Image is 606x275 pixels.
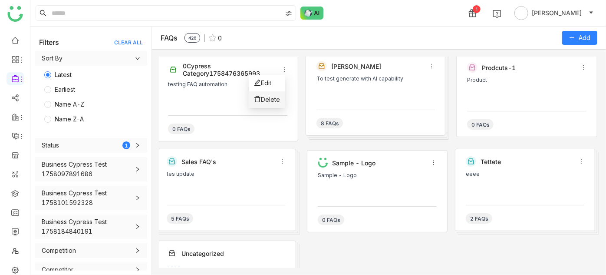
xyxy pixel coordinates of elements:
div: Status [42,141,59,150]
div: Sort By [35,51,147,66]
div: 1 [473,5,481,13]
span: Delete [261,96,280,103]
div: Business Cypress Test 1758184840191 [35,215,147,239]
div: 8 FAQs [316,118,343,128]
span: [PERSON_NAME] [532,8,582,18]
div: tes update [167,171,285,177]
div: 0 FAQs [318,215,344,225]
div: Prodcuts-1 [482,64,576,71]
div: 0 FAQs [467,119,494,130]
div: FAQs [161,34,178,42]
div: Filters [39,38,59,47]
div: 0 FAQs [168,124,194,134]
div: eeee [466,171,584,177]
div: [PERSON_NAME] [331,63,425,70]
span: Name Z-A [51,114,87,124]
div: 0Cypress Category1758476365993 [183,62,277,77]
div: Business Cypress Test 1758097891686 [42,160,130,179]
div: Sample - Logo [333,159,427,167]
div: 1 [122,141,130,149]
div: ---- [167,263,285,269]
img: favourite.svg [209,34,216,41]
div: Competition [35,243,147,258]
div: Status1 [35,138,147,153]
button: Add [562,31,597,45]
span: Edit [261,79,271,87]
div: To test generate with AI capability [316,76,435,82]
div: Business Cypress Test 1758101592328 [42,188,130,208]
span: Name A-Z [51,100,88,109]
div: Business Cypress Test 1758184840191 [42,217,130,236]
div: Product [467,77,586,83]
span: 0 [218,34,222,42]
img: avatar [514,6,528,20]
span: Sort By [42,54,140,63]
img: ask-buddy-normal.svg [300,7,324,20]
div: Sales FAQ's [181,158,275,165]
img: Document [318,158,328,168]
img: help.svg [493,10,501,18]
span: 426 [184,33,200,43]
button: [PERSON_NAME] [513,6,596,20]
div: testing FAQ automation [168,81,287,87]
div: Sample - Logo [318,172,437,178]
div: Uncategorized [181,250,281,257]
span: Add [579,33,590,43]
div: tettete [481,158,574,165]
div: Business Cypress Test 1758097891686 [35,157,147,181]
div: CLEAR ALL [114,39,143,46]
span: Latest [51,70,75,80]
span: Earliest [51,85,79,94]
img: search-type.svg [285,10,292,17]
div: 5 FAQs [167,213,193,224]
div: Competition [42,246,76,255]
div: 2 FAQs [466,213,492,224]
div: Business Cypress Test 1758101592328 [35,186,147,210]
div: Competitor [42,265,73,275]
img: logo [7,6,23,22]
